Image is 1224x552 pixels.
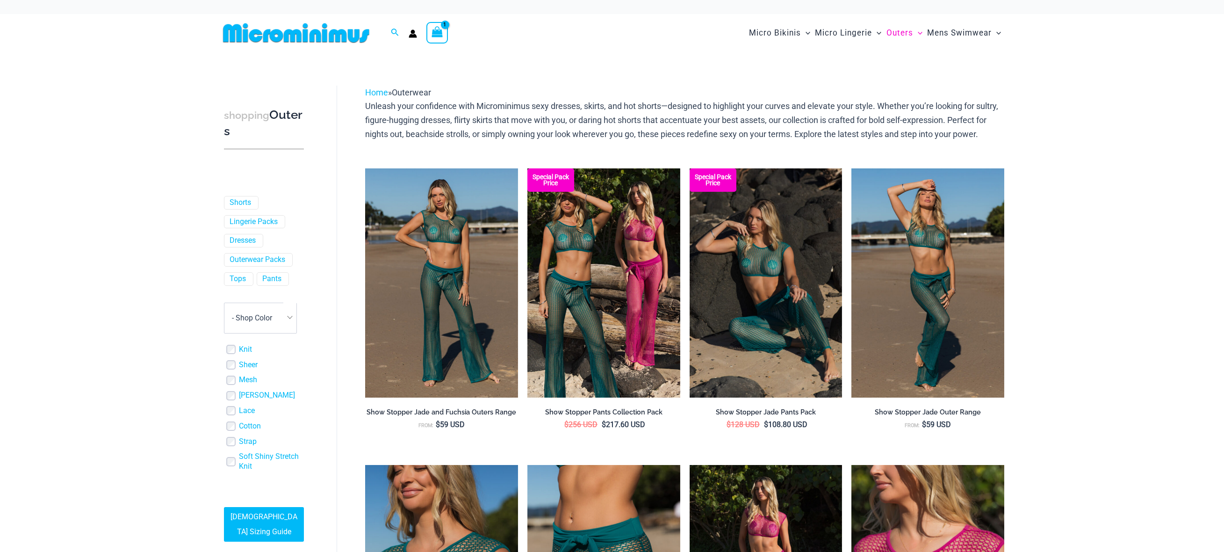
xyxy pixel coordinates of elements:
[365,99,1004,141] p: Unleash your confidence with Microminimus sexy dresses, skirts, and hot shorts—designed to highli...
[230,255,285,265] a: Outerwear Packs
[527,174,574,186] b: Special Pack Price
[749,21,801,45] span: Micro Bikinis
[851,168,1004,398] a: Show Stopper Jade 366 Top 5007 pants 01Show Stopper Jade 366 Top 5007 pants 05Show Stopper Jade 3...
[224,109,269,121] span: shopping
[365,168,518,398] img: Show Stopper Jade 366 Top 5007 pants 03
[426,22,448,44] a: View Shopping Cart, 1 items
[851,168,1004,398] img: Show Stopper Jade 366 Top 5007 pants 01
[418,422,433,429] span: From:
[727,420,731,429] span: $
[922,420,926,429] span: $
[602,420,645,429] bdi: 217.60 USD
[801,21,810,45] span: Menu Toggle
[690,168,842,398] a: Show Stopper Jade 366 Top 5007 pants 08 Show Stopper Jade 366 Top 5007 pants 05Show Stopper Jade ...
[392,87,431,97] span: Outerwear
[224,507,304,542] a: [DEMOGRAPHIC_DATA] Sizing Guide
[925,19,1003,47] a: Mens SwimwearMenu ToggleMenu Toggle
[690,408,842,420] a: Show Stopper Jade Pants Pack
[764,420,807,429] bdi: 108.80 USD
[409,29,417,38] a: Account icon link
[239,421,261,431] a: Cotton
[365,408,518,420] a: Show Stopper Jade and Fuchsia Outers Range
[436,420,465,429] bdi: 59 USD
[391,27,399,39] a: Search icon link
[527,168,680,398] img: Collection Pack (6)
[872,21,881,45] span: Menu Toggle
[232,313,272,322] span: - Shop Color
[230,274,246,284] a: Tops
[239,452,304,472] a: Soft Shiny Stretch Knit
[992,21,1001,45] span: Menu Toggle
[747,19,813,47] a: Micro BikinisMenu ToggleMenu Toggle
[602,420,606,429] span: $
[365,87,431,97] span: »
[365,168,518,398] a: Show Stopper Jade 366 Top 5007 pants 03Show Stopper Fuchsia 366 Top 5007 pants 03Show Stopper Fuc...
[564,420,569,429] span: $
[239,360,258,370] a: Sheer
[815,21,872,45] span: Micro Lingerie
[690,408,842,417] h2: Show Stopper Jade Pants Pack
[224,303,297,334] span: - Shop Color
[230,198,251,208] a: Shorts
[813,19,884,47] a: Micro LingerieMenu ToggleMenu Toggle
[764,420,768,429] span: $
[239,391,295,400] a: [PERSON_NAME]
[224,107,304,139] h3: Outers
[564,420,598,429] bdi: 256 USD
[527,408,680,417] h2: Show Stopper Pants Collection Pack
[913,21,922,45] span: Menu Toggle
[219,22,373,44] img: MM SHOP LOGO FLAT
[365,87,388,97] a: Home
[851,408,1004,417] h2: Show Stopper Jade Outer Range
[905,422,920,429] span: From:
[239,375,257,385] a: Mesh
[527,408,680,420] a: Show Stopper Pants Collection Pack
[884,19,925,47] a: OutersMenu ToggleMenu Toggle
[727,420,760,429] bdi: 128 USD
[230,217,278,227] a: Lingerie Packs
[365,408,518,417] h2: Show Stopper Jade and Fuchsia Outers Range
[527,168,680,398] a: Collection Pack (6) Collection Pack BCollection Pack B
[690,174,736,186] b: Special Pack Price
[262,274,281,284] a: Pants
[690,168,842,398] img: Show Stopper Jade 366 Top 5007 pants 08
[922,420,951,429] bdi: 59 USD
[886,21,913,45] span: Outers
[239,437,257,447] a: Strap
[927,21,992,45] span: Mens Swimwear
[436,420,440,429] span: $
[239,345,252,355] a: Knit
[745,17,1005,49] nav: Site Navigation
[230,236,256,246] a: Dresses
[851,408,1004,420] a: Show Stopper Jade Outer Range
[239,406,255,416] a: Lace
